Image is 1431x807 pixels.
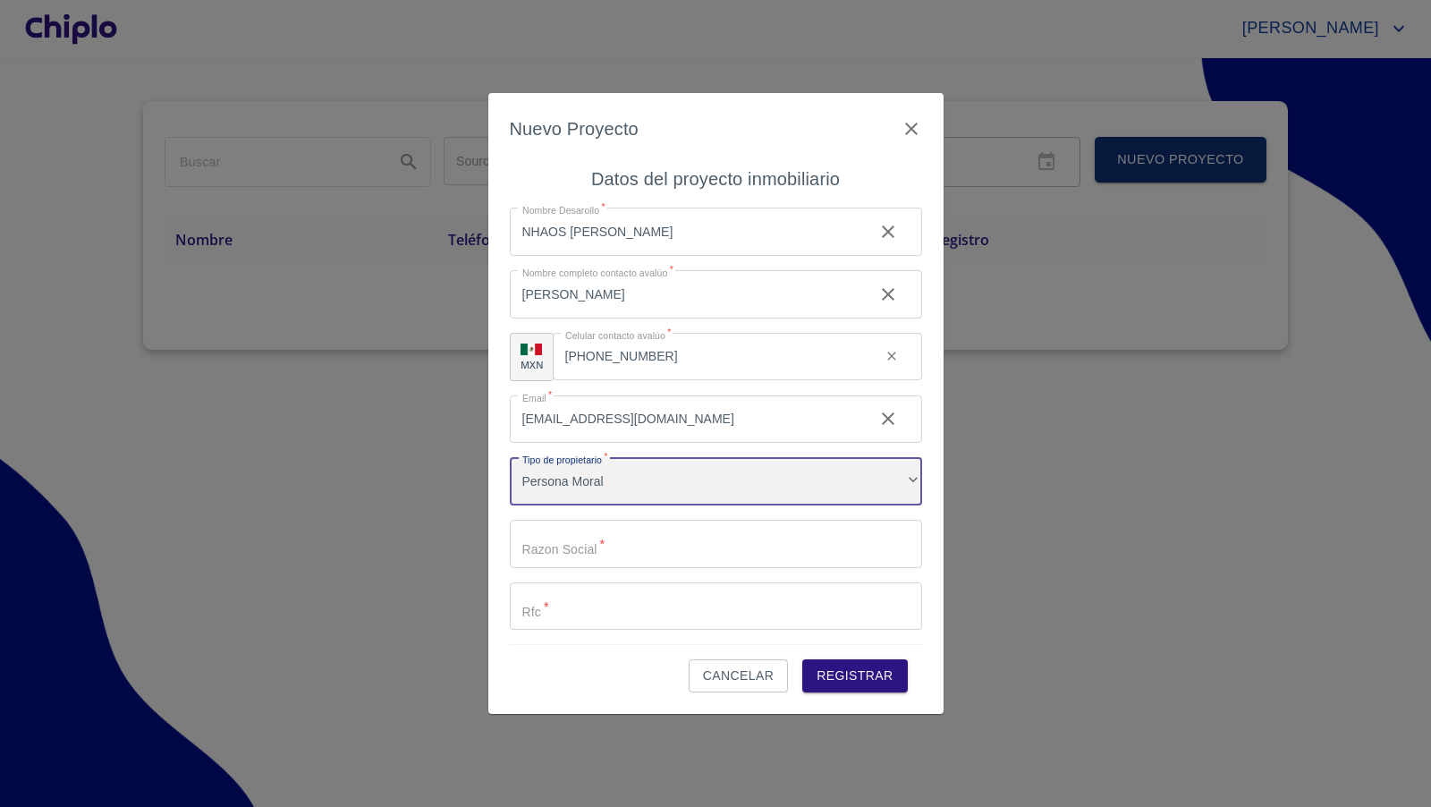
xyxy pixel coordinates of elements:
[802,659,907,692] button: Registrar
[867,210,910,253] button: clear input
[817,665,893,687] span: Registrar
[510,115,639,143] h6: Nuevo Proyecto
[703,665,774,687] span: Cancelar
[521,344,542,356] img: R93DlvwvvjP9fbrDwZeCRYBHk45OWMq+AAOlFVsxT89f82nwPLnD58IP7+ANJEaWYhP0Tx8kkA0WlQMPQsAAgwAOmBj20AXj6...
[591,165,840,193] h6: Datos del proyecto inmobiliario
[510,457,922,505] div: Persona Moral
[874,338,910,374] button: clear input
[689,659,788,692] button: Cancelar
[867,273,910,316] button: clear input
[867,397,910,440] button: clear input
[521,358,544,371] p: MXN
